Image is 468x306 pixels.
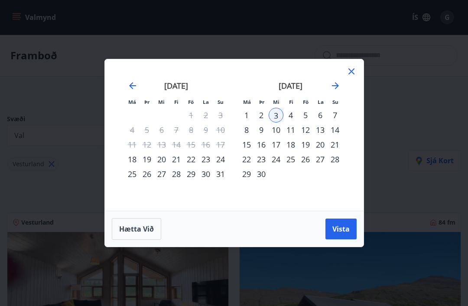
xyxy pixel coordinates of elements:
td: Choose mánudagur, 1. september 2025 as your check-out date. It’s available. [239,108,254,122]
td: Choose sunnudagur, 7. september 2025 as your check-out date. It’s available. [328,108,342,122]
td: Choose fimmtudagur, 11. september 2025 as your check-out date. It’s available. [283,122,298,137]
small: Fi [174,99,179,105]
td: Not available. mánudagur, 11. ágúst 2025 [125,137,140,152]
td: Choose laugardagur, 20. september 2025 as your check-out date. It’s available. [313,137,328,152]
td: Choose þriðjudagur, 2. september 2025 as your check-out date. It’s available. [254,108,269,122]
td: Choose fimmtudagur, 21. ágúst 2025 as your check-out date. It’s available. [169,152,184,167]
div: 3 [269,108,283,122]
td: Not available. þriðjudagur, 12. ágúst 2025 [140,137,154,152]
td: Choose föstudagur, 5. september 2025 as your check-out date. It’s available. [298,108,313,122]
td: Choose laugardagur, 27. september 2025 as your check-out date. It’s available. [313,152,328,167]
td: Choose fimmtudagur, 4. september 2025 as your check-out date. It’s available. [283,108,298,122]
div: 23 [254,152,269,167]
div: 9 [254,122,269,137]
td: Choose laugardagur, 23. ágúst 2025 as your check-out date. It’s available. [198,152,213,167]
div: 18 [125,152,140,167]
td: Choose laugardagur, 6. september 2025 as your check-out date. It’s available. [313,108,328,122]
small: Má [243,99,251,105]
div: 28 [328,152,342,167]
td: Choose sunnudagur, 31. ágúst 2025 as your check-out date. It’s available. [213,167,228,181]
div: 28 [169,167,184,181]
button: Vista [325,219,357,239]
td: Choose mánudagur, 8. september 2025 as your check-out date. It’s available. [239,122,254,137]
td: Choose mánudagur, 29. september 2025 as your check-out date. It’s available. [239,167,254,181]
div: 21 [328,137,342,152]
div: 10 [269,122,283,137]
small: Su [332,99,338,105]
div: 16 [254,137,269,152]
div: 29 [184,167,198,181]
span: Hætta við [119,224,154,234]
div: 15 [239,137,254,152]
td: Not available. fimmtudagur, 7. ágúst 2025 [169,122,184,137]
div: 26 [140,167,154,181]
td: Not available. þriðjudagur, 5. ágúst 2025 [140,122,154,137]
td: Choose mánudagur, 18. ágúst 2025 as your check-out date. It’s available. [125,152,140,167]
td: Choose sunnudagur, 14. september 2025 as your check-out date. It’s available. [328,122,342,137]
strong: [DATE] [279,81,302,91]
td: Not available. laugardagur, 16. ágúst 2025 [198,137,213,152]
div: 25 [283,152,298,167]
div: 24 [269,152,283,167]
div: 13 [313,122,328,137]
td: Choose miðvikudagur, 27. ágúst 2025 as your check-out date. It’s available. [154,167,169,181]
div: 14 [328,122,342,137]
td: Not available. sunnudagur, 17. ágúst 2025 [213,137,228,152]
td: Choose þriðjudagur, 26. ágúst 2025 as your check-out date. It’s available. [140,167,154,181]
div: 12 [298,122,313,137]
td: Not available. miðvikudagur, 6. ágúst 2025 [154,122,169,137]
td: Not available. laugardagur, 9. ágúst 2025 [198,122,213,137]
td: Choose sunnudagur, 28. september 2025 as your check-out date. It’s available. [328,152,342,167]
div: 5 [298,108,313,122]
strong: [DATE] [164,81,188,91]
div: Calendar [115,70,353,200]
div: 7 [328,108,342,122]
div: 19 [298,137,313,152]
div: 1 [239,108,254,122]
small: Fö [303,99,309,105]
td: Choose miðvikudagur, 24. september 2025 as your check-out date. It’s available. [269,152,283,167]
span: Vista [332,224,350,234]
td: Choose fimmtudagur, 25. september 2025 as your check-out date. It’s available. [283,152,298,167]
td: Choose laugardagur, 30. ágúst 2025 as your check-out date. It’s available. [198,167,213,181]
td: Choose sunnudagur, 24. ágúst 2025 as your check-out date. It’s available. [213,152,228,167]
td: Not available. mánudagur, 4. ágúst 2025 [125,122,140,137]
td: Choose fimmtudagur, 28. ágúst 2025 as your check-out date. It’s available. [169,167,184,181]
div: 4 [283,108,298,122]
td: Choose miðvikudagur, 10. september 2025 as your check-out date. It’s available. [269,122,283,137]
div: 30 [198,167,213,181]
td: Choose föstudagur, 12. september 2025 as your check-out date. It’s available. [298,122,313,137]
td: Choose miðvikudagur, 17. september 2025 as your check-out date. It’s available. [269,137,283,152]
div: Move backward to switch to the previous month. [127,81,138,91]
div: 27 [313,152,328,167]
td: Choose þriðjudagur, 23. september 2025 as your check-out date. It’s available. [254,152,269,167]
div: Move forward to switch to the next month. [330,81,341,91]
small: Su [218,99,224,105]
small: Fö [188,99,194,105]
small: Þr [259,99,264,105]
div: 26 [298,152,313,167]
small: Mi [273,99,279,105]
small: La [318,99,324,105]
td: Choose föstudagur, 26. september 2025 as your check-out date. It’s available. [298,152,313,167]
td: Not available. föstudagur, 1. ágúst 2025 [184,108,198,122]
td: Choose mánudagur, 25. ágúst 2025 as your check-out date. It’s available. [125,167,140,181]
td: Not available. fimmtudagur, 14. ágúst 2025 [169,137,184,152]
small: Má [128,99,136,105]
div: 22 [239,152,254,167]
small: Þr [144,99,149,105]
td: Choose laugardagur, 13. september 2025 as your check-out date. It’s available. [313,122,328,137]
td: Not available. föstudagur, 15. ágúst 2025 [184,137,198,152]
td: Choose þriðjudagur, 30. september 2025 as your check-out date. It’s available. [254,167,269,181]
div: 23 [198,152,213,167]
div: 8 [239,122,254,137]
td: Not available. miðvikudagur, 13. ágúst 2025 [154,137,169,152]
div: 20 [313,137,328,152]
td: Selected as start date. miðvikudagur, 3. september 2025 [269,108,283,122]
td: Choose þriðjudagur, 19. ágúst 2025 as your check-out date. It’s available. [140,152,154,167]
div: 21 [169,152,184,167]
div: 22 [184,152,198,167]
div: 24 [213,152,228,167]
td: Not available. föstudagur, 8. ágúst 2025 [184,122,198,137]
div: 31 [213,167,228,181]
